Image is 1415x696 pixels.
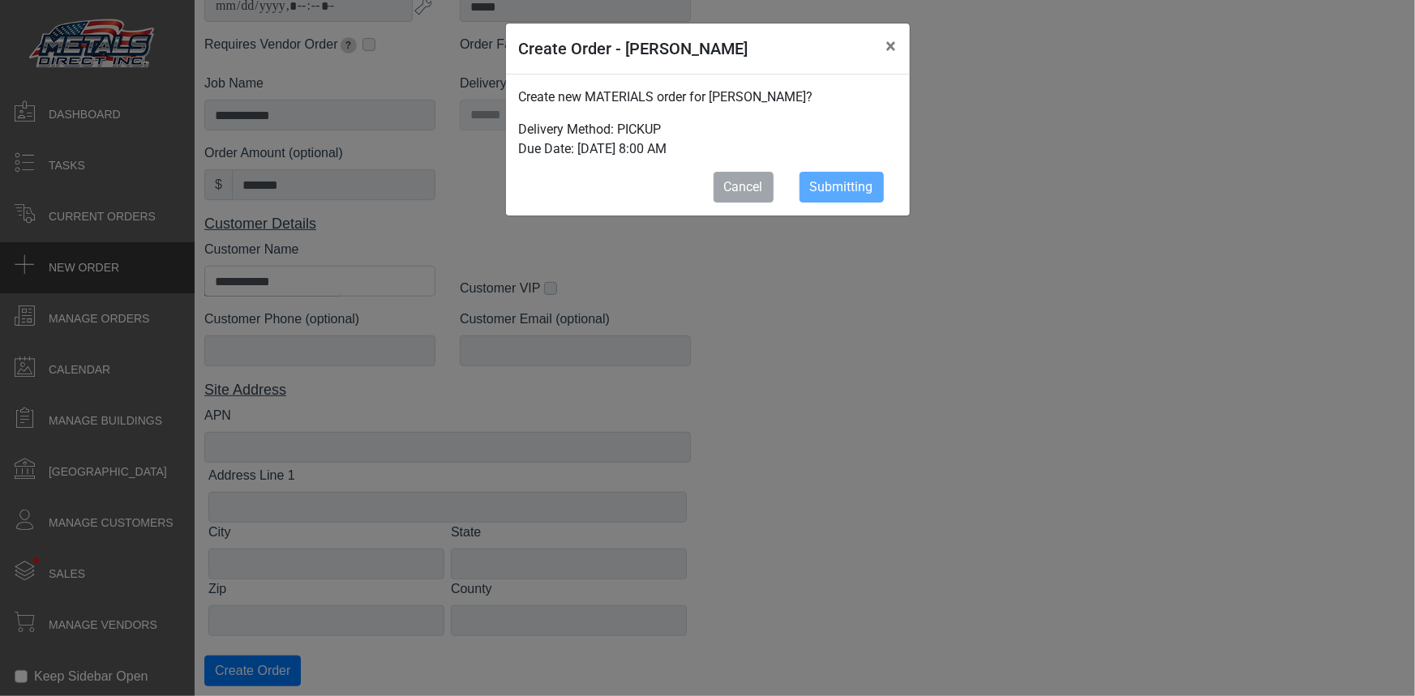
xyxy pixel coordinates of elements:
h5: Create Order - [PERSON_NAME] [519,36,748,61]
button: Close [873,23,910,69]
p: Delivery Method: PICKUP Due Date: [DATE] 8:00 AM [519,120,897,159]
span: Submitting [810,179,873,194]
p: Create new MATERIALS order for [PERSON_NAME]? [519,88,897,107]
button: Cancel [714,172,774,203]
button: Submitting [800,172,884,203]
